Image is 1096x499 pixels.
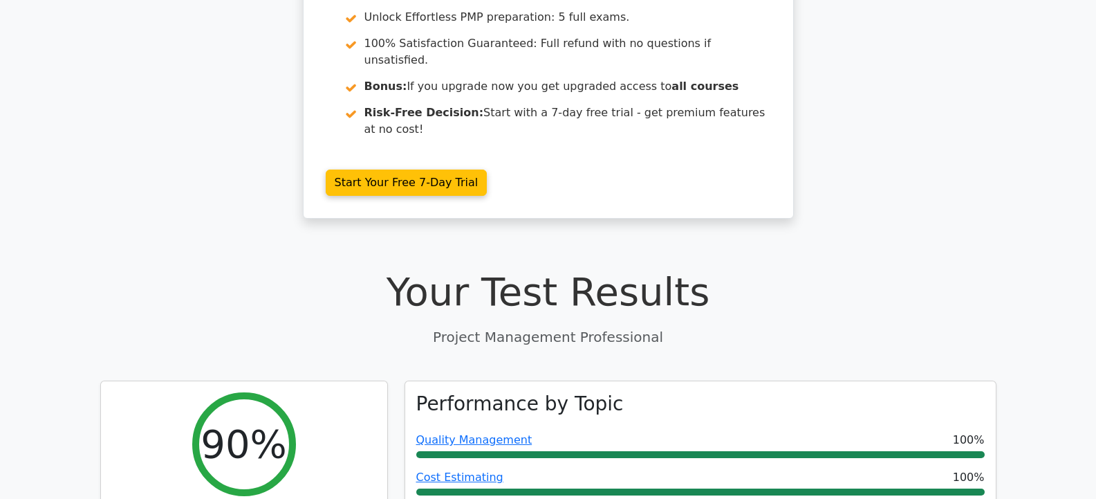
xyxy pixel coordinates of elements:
a: Cost Estimating [416,471,503,484]
a: Start Your Free 7-Day Trial [326,170,487,196]
h3: Performance by Topic [416,392,624,416]
span: 100% [953,432,985,448]
a: Quality Management [416,433,532,446]
span: 100% [953,469,985,486]
p: Project Management Professional [100,327,996,347]
h1: Your Test Results [100,269,996,315]
h2: 90% [201,421,286,467]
